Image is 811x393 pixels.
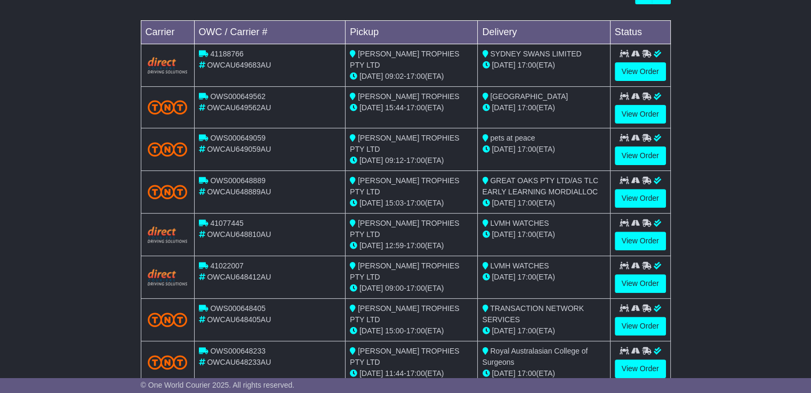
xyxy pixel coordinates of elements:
span: [PERSON_NAME] TROPHIES PTY LTD [350,347,459,366]
span: 09:12 [385,156,404,165]
div: (ETA) [482,198,605,209]
span: OWCAU649059AU [207,145,271,153]
span: [DATE] [359,156,383,165]
span: © One World Courier 2025. All rights reserved. [141,381,295,389]
img: Direct.png [148,269,188,285]
span: [DATE] [492,61,515,69]
div: - (ETA) [350,71,473,82]
span: [DATE] [359,72,383,80]
span: OWCAU648412AU [207,273,271,281]
span: [PERSON_NAME] TROPHIES PTY LTD [350,304,459,324]
span: [DATE] [359,103,383,112]
div: - (ETA) [350,102,473,113]
span: [DATE] [359,326,383,335]
span: OWS000649562 [210,92,266,101]
span: [PERSON_NAME] TROPHIES PTY LTD [350,261,459,281]
span: 17:00 [517,369,536,378]
span: [PERSON_NAME] TROPHIES PTY LTD [350,176,459,196]
span: 17:00 [406,72,425,80]
span: 17:00 [517,326,536,335]
span: [DATE] [492,145,515,153]
span: 17:00 [517,61,536,69]
span: [DATE] [492,369,515,378]
div: - (ETA) [350,283,473,294]
div: - (ETA) [350,240,473,251]
span: [DATE] [359,284,383,292]
span: 17:00 [517,230,536,239]
span: OWCAU648233AU [207,358,271,366]
span: 12:59 [385,241,404,250]
span: TRANSACTION NETWORK SERVICES [482,304,583,324]
img: TNT_Domestic.png [148,100,188,114]
span: 17:00 [517,199,536,207]
span: pets at peace [490,134,535,142]
span: [DATE] [492,273,515,281]
span: 17:00 [406,103,425,112]
span: OWS000648233 [210,347,266,355]
a: View Order [615,359,666,378]
span: 17:00 [406,326,425,335]
span: OWCAU649562AU [207,103,271,112]
span: [PERSON_NAME] TROPHIES PTY LTD [350,134,459,153]
img: TNT_Domestic.png [148,142,188,157]
span: 17:00 [517,145,536,153]
span: 41022007 [210,261,243,270]
span: 17:00 [406,199,425,207]
div: (ETA) [482,272,605,283]
span: 11:44 [385,369,404,378]
span: [DATE] [492,230,515,239]
td: Status [610,21,670,44]
a: View Order [615,274,666,293]
span: 17:00 [406,156,425,165]
div: (ETA) [482,229,605,240]
span: [DATE] [359,369,383,378]
td: Delivery [478,21,610,44]
div: (ETA) [482,144,605,155]
span: [GEOGRAPHIC_DATA] [490,92,568,101]
span: [DATE] [492,103,515,112]
span: 41077445 [210,219,243,227]
span: OWS000649059 [210,134,266,142]
span: OWS000648889 [210,176,266,185]
span: [PERSON_NAME] TROPHIES PTY LTD [350,50,459,69]
span: [PERSON_NAME] TROPHIES [358,92,459,101]
a: View Order [615,105,666,124]
div: (ETA) [482,60,605,71]
span: LVMH WATCHES [490,219,549,227]
span: 15:03 [385,199,404,207]
span: 41188766 [210,50,243,58]
img: TNT_Domestic.png [148,355,188,370]
div: - (ETA) [350,368,473,379]
span: 17:00 [406,369,425,378]
span: 17:00 [406,284,425,292]
span: 15:00 [385,326,404,335]
span: [DATE] [492,199,515,207]
a: View Order [615,189,666,208]
span: SYDNEY SWANS LIMITED [490,50,581,58]
td: OWC / Carrier # [194,21,346,44]
span: OWCAU649683AU [207,61,271,69]
a: View Order [615,62,666,81]
span: GREAT OAKS PTY LTD/AS TLC EARLY LEARNING MORDIALLOC [482,176,598,196]
img: Direct.png [148,57,188,73]
div: (ETA) [482,325,605,337]
span: 09:02 [385,72,404,80]
span: [PERSON_NAME] TROPHIES PTY LTD [350,219,459,239]
div: (ETA) [482,102,605,113]
a: View Order [615,146,666,165]
span: OWCAU648889AU [207,187,271,196]
div: - (ETA) [350,325,473,337]
span: OWS000648405 [210,304,266,313]
span: 09:00 [385,284,404,292]
img: Direct.png [148,226,188,242]
span: 15:44 [385,103,404,112]
div: - (ETA) [350,198,473,209]
span: Royal Australasian College of Surgeons [482,347,588,366]
span: LVMH WATCHES [490,261,549,270]
span: 17:00 [517,103,536,112]
span: 17:00 [517,273,536,281]
img: TNT_Domestic.png [148,185,188,199]
span: OWCAU648810AU [207,230,271,239]
a: View Order [615,232,666,250]
span: [DATE] [492,326,515,335]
